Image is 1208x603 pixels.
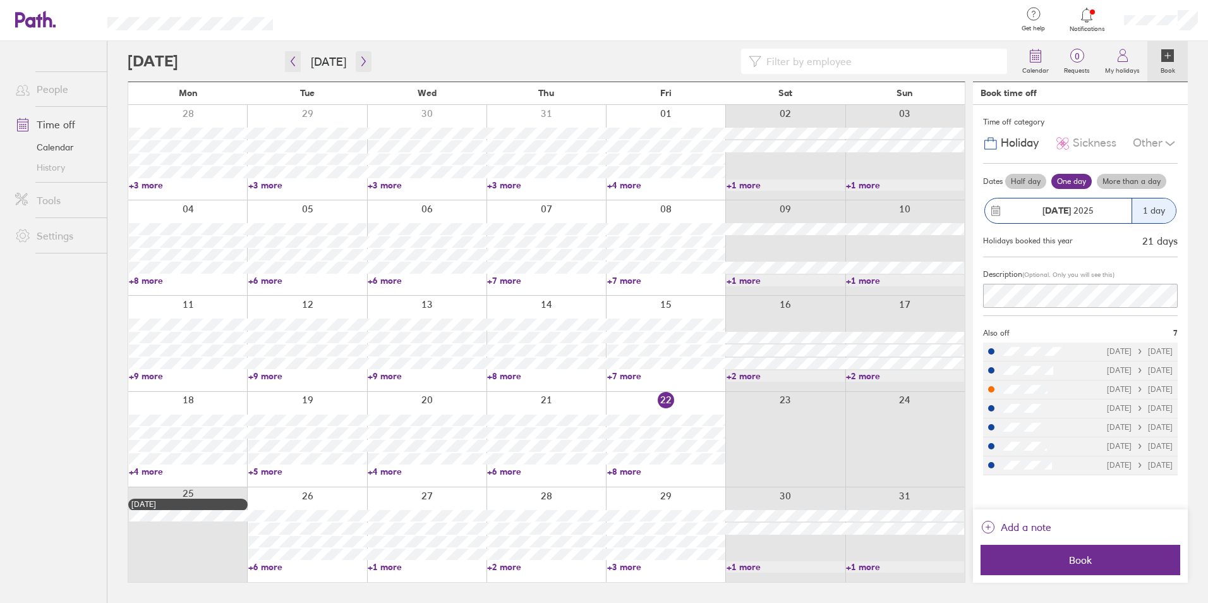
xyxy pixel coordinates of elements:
label: Requests [1056,63,1097,75]
a: +5 more [248,466,366,477]
div: [DATE] [DATE] [1107,461,1173,470]
span: 7 [1173,329,1178,338]
span: 0 [1056,51,1097,61]
span: Description [983,269,1022,279]
span: Book [989,554,1171,566]
span: Sun [897,88,913,98]
a: +2 more [727,370,845,382]
button: [DATE] [301,51,356,72]
a: Calendar [1015,41,1056,82]
a: Calendar [5,137,107,157]
div: [DATE] [131,500,245,509]
a: +4 more [368,466,486,477]
span: Thu [538,88,554,98]
span: Add a note [1001,517,1051,537]
a: +4 more [607,180,725,191]
div: [DATE] [DATE] [1107,347,1173,356]
span: 2025 [1042,205,1094,216]
div: [DATE] [DATE] [1107,404,1173,413]
a: +8 more [607,466,725,477]
button: Book [981,545,1180,575]
a: +6 more [248,561,366,573]
a: +3 more [248,180,366,191]
strong: [DATE] [1042,205,1071,216]
a: +6 more [487,466,605,477]
button: [DATE] 20251 day [983,192,1178,230]
a: +9 more [129,370,247,382]
a: History [5,157,107,178]
span: Holiday [1001,137,1039,150]
a: +6 more [248,275,366,286]
a: +1 more [846,180,964,191]
a: Notifications [1066,6,1108,33]
input: Filter by employee [761,49,1000,73]
span: Sickness [1073,137,1116,150]
a: +3 more [129,180,247,191]
a: +7 more [607,370,725,382]
label: Half day [1005,174,1046,189]
div: [DATE] [DATE] [1107,442,1173,451]
label: More than a day [1097,174,1166,189]
a: +6 more [368,275,486,286]
button: Add a note [981,517,1051,537]
span: Also off [983,329,1010,338]
span: Tue [300,88,315,98]
a: +8 more [487,370,605,382]
a: +1 more [727,180,845,191]
span: Wed [418,88,437,98]
span: Fri [660,88,672,98]
span: Notifications [1066,25,1108,33]
span: (Optional. Only you will see this) [1022,271,1114,279]
a: People [5,76,107,102]
a: +7 more [607,275,725,286]
a: +4 more [129,466,247,477]
a: +1 more [727,561,845,573]
a: Time off [5,112,107,137]
a: +1 more [846,275,964,286]
div: 21 days [1142,235,1178,247]
label: Book [1153,63,1183,75]
a: +2 more [487,561,605,573]
div: Holidays booked this year [983,236,1073,245]
a: +1 more [368,561,486,573]
a: +3 more [487,180,605,191]
span: Sat [778,88,792,98]
span: Get help [1013,25,1054,32]
a: Tools [5,188,107,213]
div: [DATE] [DATE] [1107,423,1173,432]
a: +1 more [727,275,845,286]
div: Time off category [983,113,1178,131]
label: My holidays [1097,63,1147,75]
div: Other [1133,131,1178,155]
div: 1 day [1132,198,1176,223]
a: 0Requests [1056,41,1097,82]
a: +8 more [129,275,247,286]
a: +7 more [487,275,605,286]
div: [DATE] [DATE] [1107,385,1173,394]
div: Book time off [981,88,1037,98]
label: Calendar [1015,63,1056,75]
div: [DATE] [DATE] [1107,366,1173,375]
span: Mon [179,88,198,98]
a: +9 more [368,370,486,382]
a: +3 more [607,561,725,573]
a: My holidays [1097,41,1147,82]
a: +1 more [846,561,964,573]
label: One day [1051,174,1092,189]
a: +3 more [368,180,486,191]
a: Book [1147,41,1188,82]
a: +9 more [248,370,366,382]
span: Dates [983,177,1003,186]
a: Settings [5,223,107,248]
a: +2 more [846,370,964,382]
